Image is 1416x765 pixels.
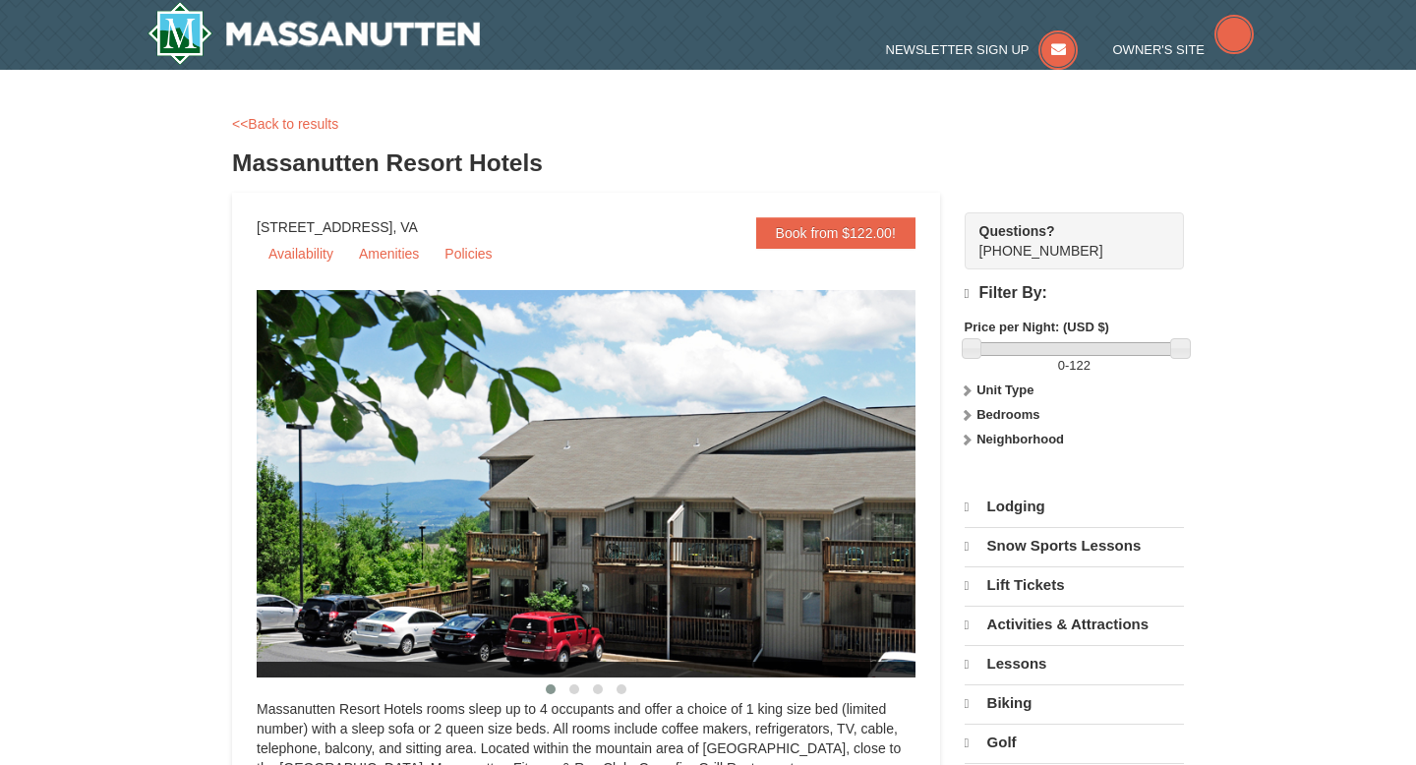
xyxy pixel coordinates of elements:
[232,144,1184,183] h3: Massanutten Resort Hotels
[232,116,338,132] a: <<Back to results
[965,284,1184,303] h4: Filter By:
[886,42,1030,57] span: Newsletter Sign Up
[147,2,480,65] img: Massanutten Resort Logo
[976,407,1039,422] strong: Bedrooms
[965,566,1184,604] a: Lift Tickets
[1113,42,1206,57] span: Owner's Site
[886,42,1079,57] a: Newsletter Sign Up
[756,217,915,249] a: Book from $122.00!
[433,239,503,268] a: Policies
[147,2,480,65] a: Massanutten Resort
[965,684,1184,722] a: Biking
[1058,358,1065,373] span: 0
[976,382,1033,397] strong: Unit Type
[965,489,1184,525] a: Lodging
[965,606,1184,643] a: Activities & Attractions
[979,221,1149,259] span: [PHONE_NUMBER]
[1069,358,1091,373] span: 122
[965,527,1184,564] a: Snow Sports Lessons
[1113,42,1255,57] a: Owner's Site
[257,239,345,268] a: Availability
[965,724,1184,761] a: Golf
[965,645,1184,682] a: Lessons
[257,290,965,677] img: 19219026-1-e3b4ac8e.jpg
[979,223,1055,239] strong: Questions?
[347,239,431,268] a: Amenities
[965,320,1109,334] strong: Price per Night: (USD $)
[965,356,1184,376] label: -
[976,432,1064,446] strong: Neighborhood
